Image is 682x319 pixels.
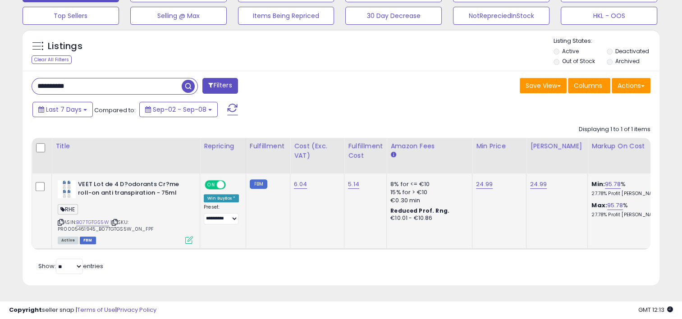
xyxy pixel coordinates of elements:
[250,179,267,189] small: FBM
[520,78,567,93] button: Save View
[58,237,78,244] span: All listings currently available for purchase on Amazon
[390,151,396,159] small: Amazon Fees.
[202,78,238,94] button: Filters
[58,219,154,232] span: | SKU: PR0005461945_B07TGTGS5W_0N_FPF
[9,305,42,314] strong: Copyright
[476,180,493,189] a: 24.99
[77,305,115,314] a: Terms of Use
[390,180,465,188] div: 8% for <= €10
[562,57,595,65] label: Out of Stock
[390,207,449,214] b: Reduced Prof. Rng.
[46,105,82,114] span: Last 7 Days
[78,180,188,199] b: VEET Lot de 4 D?odorants Cr?me roll-on anti transpiration - 75ml
[530,141,584,151] div: [PERSON_NAME]
[345,7,442,25] button: 30 Day Decrease
[32,102,93,117] button: Last 7 Days
[94,106,136,114] span: Compared to:
[453,7,549,25] button: NotRepreciedInStock
[568,78,610,93] button: Columns
[615,47,649,55] label: Deactivated
[348,141,383,160] div: Fulfillment Cost
[615,57,640,65] label: Archived
[591,180,666,197] div: %
[390,141,468,151] div: Amazon Fees
[591,141,669,151] div: Markup on Cost
[591,191,666,197] p: 27.78% Profit [PERSON_NAME]
[579,125,650,134] div: Displaying 1 to 1 of 1 items
[55,141,196,151] div: Title
[250,141,286,151] div: Fulfillment
[32,55,72,64] div: Clear All Filters
[591,201,607,210] b: Max:
[591,180,605,188] b: Min:
[591,212,666,218] p: 27.78% Profit [PERSON_NAME]
[139,102,218,117] button: Sep-02 - Sep-08
[130,7,227,25] button: Selling @ Max
[562,47,579,55] label: Active
[9,306,156,314] div: seller snap | |
[390,214,465,222] div: €10.01 - €10.86
[561,7,657,25] button: HKL - OOS
[204,141,242,151] div: Repricing
[591,201,666,218] div: %
[638,305,673,314] span: 2025-09-16 12:13 GMT
[294,141,340,160] div: Cost (Exc. VAT)
[80,237,96,244] span: FBM
[530,180,547,189] a: 24.99
[224,181,239,189] span: OFF
[238,7,334,25] button: Items Being Repriced
[204,204,239,224] div: Preset:
[574,81,602,90] span: Columns
[607,201,623,210] a: 95.78
[58,180,193,243] div: ASIN:
[348,180,359,189] a: 5.14
[58,180,76,198] img: 41N46iGMdNL._SL40_.jpg
[294,180,307,189] a: 6.04
[605,180,621,189] a: 95.78
[58,204,78,214] span: RHE
[554,37,659,46] p: Listing States:
[23,7,119,25] button: Top Sellers
[153,105,206,114] span: Sep-02 - Sep-08
[588,138,673,173] th: The percentage added to the cost of goods (COGS) that forms the calculator for Min & Max prices.
[38,262,103,270] span: Show: entries
[476,141,522,151] div: Min Price
[76,219,109,226] a: B07TGTGS5W
[204,194,239,202] div: Win BuyBox *
[612,78,650,93] button: Actions
[48,40,82,53] h5: Listings
[206,181,217,189] span: ON
[390,188,465,196] div: 15% for > €10
[390,196,465,205] div: €0.30 min
[117,305,156,314] a: Privacy Policy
